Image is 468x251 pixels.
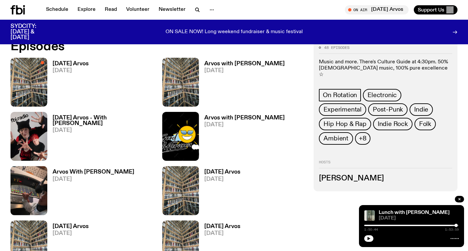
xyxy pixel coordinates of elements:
[414,106,428,113] span: Indie
[199,61,285,107] a: Arvos with [PERSON_NAME][DATE]
[319,89,361,101] a: On Rotation
[155,5,189,14] a: Newsletter
[47,115,154,161] a: [DATE] Arvos - With [PERSON_NAME][DATE]
[53,224,89,229] h3: [DATE] Arvos
[410,103,433,116] a: Indie
[204,122,285,128] span: [DATE]
[199,169,240,215] a: [DATE] Arvos[DATE]
[204,61,285,67] h3: Arvos with [PERSON_NAME]
[204,177,240,182] span: [DATE]
[445,228,459,231] span: 1:53:59
[204,115,285,121] h3: Arvos with [PERSON_NAME]
[323,135,348,142] span: Ambient
[101,5,121,14] a: Read
[204,224,240,229] h3: [DATE] Arvos
[379,210,450,215] a: Lunch with [PERSON_NAME]
[363,89,401,101] a: Electronic
[359,135,367,142] span: +8
[319,59,452,78] p: Music and more. There's Culture Guide at 4:30pm. 50% [DEMOGRAPHIC_DATA] music, 100% pure excellen...
[11,41,306,52] h2: Episodes
[162,58,199,107] img: A corner shot of the fbi music library
[323,106,362,113] span: Experimental
[53,128,154,133] span: [DATE]
[414,118,436,130] a: Folk
[162,166,199,215] img: A corner shot of the fbi music library
[355,132,370,145] button: +8
[74,5,100,14] a: Explore
[319,175,452,182] h3: [PERSON_NAME]
[345,5,409,14] button: On Air[DATE] Arvos
[53,68,89,73] span: [DATE]
[418,7,444,13] span: Support Us
[53,231,89,236] span: [DATE]
[204,231,240,236] span: [DATE]
[319,103,366,116] a: Experimental
[199,115,285,161] a: Arvos with [PERSON_NAME][DATE]
[323,92,357,99] span: On Rotation
[323,120,366,128] span: Hip Hop & Rap
[53,61,89,67] h3: [DATE] Arvos
[419,120,431,128] span: Folk
[53,177,134,182] span: [DATE]
[364,228,378,231] span: 1:50:44
[378,120,408,128] span: Indie Rock
[379,216,459,221] span: [DATE]
[42,5,72,14] a: Schedule
[414,5,457,14] button: Support Us
[204,68,285,73] span: [DATE]
[53,115,154,126] h3: [DATE] Arvos - With [PERSON_NAME]
[324,46,349,50] span: 48 episodes
[319,118,371,130] a: Hip Hop & Rap
[204,169,240,175] h3: [DATE] Arvos
[368,92,397,99] span: Electronic
[47,61,89,107] a: [DATE] Arvos[DATE]
[53,169,134,175] h3: Arvos With [PERSON_NAME]
[373,106,403,113] span: Post-Punk
[162,112,199,161] img: A stock image of a grinning sun with sunglasses, with the text Good Afternoon in cursive
[319,160,452,168] h2: Hosts
[373,118,412,130] a: Indie Rock
[11,58,47,107] img: A corner shot of the fbi music library
[166,29,303,35] p: ON SALE NOW! Long weekend fundraiser & music festival
[319,132,353,145] a: Ambient
[47,169,134,215] a: Arvos With [PERSON_NAME][DATE]
[368,103,408,116] a: Post-Punk
[11,24,53,40] h3: SYDCITY: [DATE] & [DATE]
[122,5,153,14] a: Volunteer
